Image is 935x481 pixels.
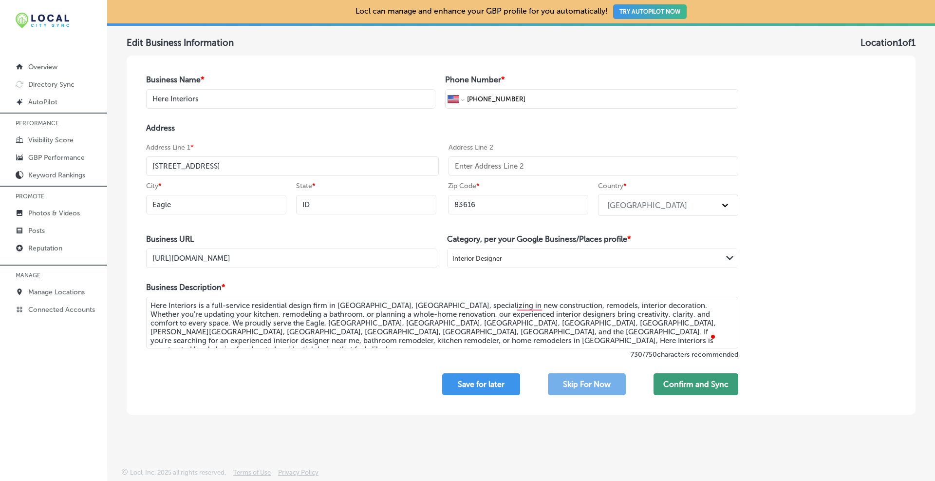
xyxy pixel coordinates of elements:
[449,156,738,176] input: Enter Address Line 2
[447,234,738,244] h4: Category, per your Google Business/Places profile
[296,182,316,190] label: State
[146,234,437,244] h4: Business URL
[28,244,62,252] p: Reputation
[860,37,916,48] h3: Location 1 of 1
[548,373,626,395] button: Skip For Now
[28,63,57,71] p: Overview
[607,200,687,210] div: [GEOGRAPHIC_DATA]
[598,182,627,190] label: Country
[278,469,318,481] a: Privacy Policy
[28,171,85,179] p: Keyword Rankings
[146,297,738,348] textarea: To enrich screen reader interactions, please activate Accessibility in Grammarly extension settings
[296,195,436,214] input: NY
[146,75,435,84] h4: Business Name
[28,80,75,89] p: Directory Sync
[146,123,738,133] h4: Address
[445,75,738,84] h4: Phone Number
[146,283,738,292] h4: Business Description
[16,13,69,28] img: 12321ecb-abad-46dd-be7f-2600e8d3409flocal-city-sync-logo-rectangle.png
[28,98,57,106] p: AutoPilot
[28,136,74,144] p: Visibility Score
[28,209,80,217] p: Photos & Videos
[28,227,45,235] p: Posts
[146,143,194,152] label: Address Line 1
[146,182,162,190] label: City
[146,156,439,176] input: Enter Address Line 1
[146,195,286,214] input: Enter City
[449,143,493,152] label: Address Line 2
[448,182,480,190] label: Zip Code
[442,373,520,395] button: Save for later
[146,89,435,109] input: Enter Location Name
[28,288,85,296] p: Manage Locations
[654,373,738,395] button: Confirm and Sync
[466,90,735,108] input: Phone number
[613,4,687,19] button: TRY AUTOPILOT NOW
[146,350,738,359] label: 730 / 750 characters recommended
[452,255,502,262] div: Interior Designer
[233,469,271,481] a: Terms of Use
[28,154,85,162] p: GBP Performance
[448,195,588,214] input: Enter Zip Code
[28,306,95,314] p: Connected Accounts
[146,249,437,268] input: Enter Business URL
[127,37,234,48] h3: Edit Business Information
[130,469,226,476] p: Locl, Inc. 2025 all rights reserved.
